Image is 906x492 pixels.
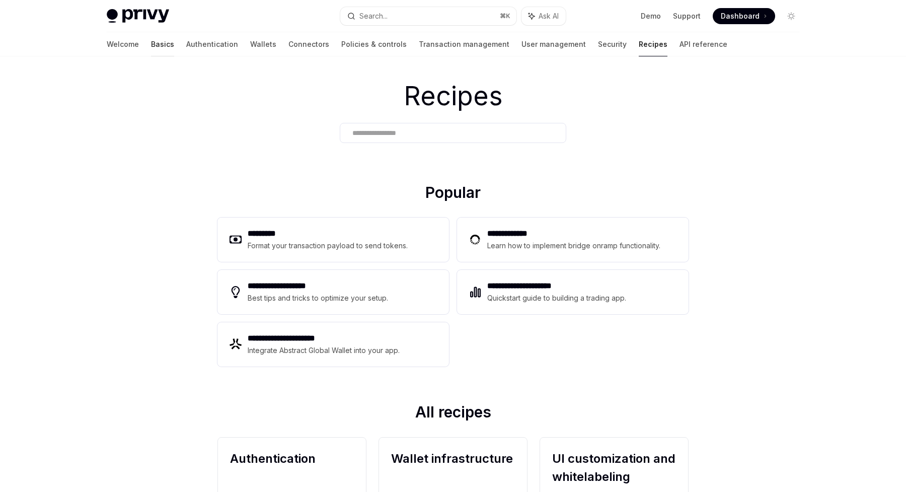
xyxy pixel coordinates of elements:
h2: Authentication [230,450,354,486]
a: **** **** ***Learn how to implement bridge onramp functionality. [457,218,689,262]
a: Dashboard [713,8,775,24]
div: Learn how to implement bridge onramp functionality. [487,240,663,252]
button: Ask AI [521,7,566,25]
a: Policies & controls [341,32,407,56]
div: Quickstart guide to building a trading app. [487,292,627,304]
a: **** ****Format your transaction payload to send tokens. [217,218,449,262]
div: Search... [359,10,388,22]
a: Welcome [107,32,139,56]
a: Security [598,32,627,56]
a: Transaction management [419,32,509,56]
div: Integrate Abstract Global Wallet into your app. [248,344,401,357]
h2: Wallet infrastructure [391,450,515,486]
span: ⌘ K [500,12,510,20]
a: User management [521,32,586,56]
div: Format your transaction payload to send tokens. [248,240,408,252]
span: Dashboard [721,11,760,21]
a: Authentication [186,32,238,56]
a: Support [673,11,701,21]
a: Recipes [639,32,667,56]
a: Demo [641,11,661,21]
a: Basics [151,32,174,56]
h2: Popular [217,183,689,205]
h2: All recipes [217,403,689,425]
h2: UI customization and whitelabeling [552,450,676,486]
div: Best tips and tricks to optimize your setup. [248,292,390,304]
img: light logo [107,9,169,23]
button: Toggle dark mode [783,8,799,24]
button: Search...⌘K [340,7,516,25]
a: Connectors [288,32,329,56]
a: API reference [679,32,727,56]
span: Ask AI [539,11,559,21]
a: Wallets [250,32,276,56]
